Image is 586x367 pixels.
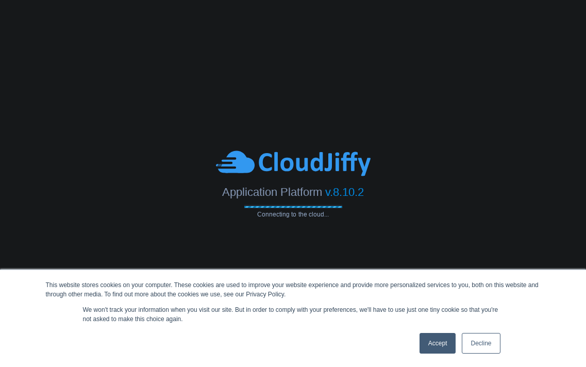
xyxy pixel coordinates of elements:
p: We won't track your information when you visit our site. But in order to comply with your prefere... [83,305,504,324]
div: This website stores cookies on your computer. These cookies are used to improve your website expe... [46,280,541,299]
a: Decline [462,333,500,354]
img: CloudJiffy-Blue.svg [216,149,371,178]
span: Application Platform [222,186,322,198]
a: Accept [420,333,456,354]
span: Connecting to the cloud... [244,211,342,218]
span: v.8.10.2 [325,186,364,198]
